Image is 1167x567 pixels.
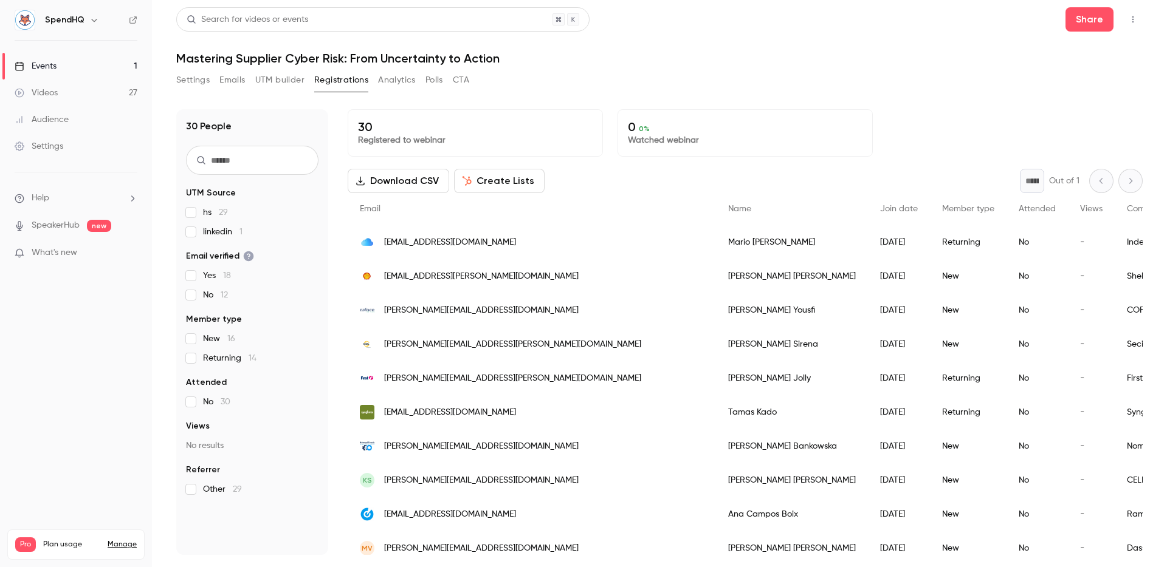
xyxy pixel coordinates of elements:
[15,10,35,30] img: SpendHQ
[249,354,256,362] span: 14
[221,291,228,299] span: 12
[1068,497,1115,531] div: -
[223,271,231,280] span: 18
[1068,429,1115,463] div: -
[360,205,380,213] span: Email
[32,246,77,259] span: What's new
[1068,395,1115,429] div: -
[384,440,579,453] span: [PERSON_NAME][EMAIL_ADDRESS][DOMAIN_NAME]
[930,463,1007,497] div: New
[239,228,243,236] span: 1
[363,475,372,486] span: Ks
[176,70,210,90] button: Settings
[186,464,220,476] span: Referrer
[716,327,868,361] div: [PERSON_NAME] Sirena
[176,51,1143,66] h1: Mastering Supplier Cyber Risk: From Uncertainty to Action
[15,60,57,72] div: Events
[15,140,63,152] div: Settings
[1007,395,1068,429] div: No
[203,206,228,219] span: hs
[868,531,930,565] div: [DATE]
[425,70,443,90] button: Polls
[1068,225,1115,259] div: -
[123,248,137,259] iframe: Noticeable Trigger
[1019,205,1056,213] span: Attended
[227,334,235,343] span: 16
[868,225,930,259] div: [DATE]
[15,114,69,126] div: Audience
[930,259,1007,293] div: New
[716,361,868,395] div: [PERSON_NAME] Jolly
[868,361,930,395] div: [DATE]
[728,205,751,213] span: Name
[1007,259,1068,293] div: No
[186,250,254,262] span: Email verified
[362,543,373,554] span: MV
[186,376,227,389] span: Attended
[32,192,49,205] span: Help
[868,497,930,531] div: [DATE]
[1007,429,1068,463] div: No
[108,540,137,549] a: Manage
[930,429,1007,463] div: New
[1007,293,1068,327] div: No
[1065,7,1114,32] button: Share
[454,169,545,193] button: Create Lists
[203,289,228,301] span: No
[45,14,84,26] h6: SpendHQ
[43,540,100,549] span: Plan usage
[628,134,862,146] p: Watched webinar
[1007,327,1068,361] div: No
[384,236,516,249] span: [EMAIL_ADDRESS][DOMAIN_NAME]
[219,70,245,90] button: Emails
[360,337,374,351] img: secil.pt
[716,429,868,463] div: [PERSON_NAME] Bankowska
[186,187,318,495] section: facet-groups
[348,169,449,193] button: Download CSV
[716,259,868,293] div: [PERSON_NAME] [PERSON_NAME]
[186,187,236,199] span: UTM Source
[203,483,242,495] span: Other
[1007,463,1068,497] div: No
[716,531,868,565] div: [PERSON_NAME] [PERSON_NAME]
[221,398,230,406] span: 30
[1068,361,1115,395] div: -
[868,429,930,463] div: [DATE]
[87,220,111,232] span: new
[1068,463,1115,497] div: -
[186,420,210,432] span: Views
[1007,225,1068,259] div: No
[186,440,318,452] p: No results
[360,439,374,453] img: nomadfoods.com
[186,119,232,134] h1: 30 People
[716,463,868,497] div: [PERSON_NAME] [PERSON_NAME]
[930,497,1007,531] div: New
[930,327,1007,361] div: New
[716,225,868,259] div: Mario [PERSON_NAME]
[384,304,579,317] span: [PERSON_NAME][EMAIL_ADDRESS][DOMAIN_NAME]
[233,485,242,494] span: 29
[358,120,593,134] p: 30
[1007,497,1068,531] div: No
[15,87,58,99] div: Videos
[628,120,862,134] p: 0
[716,293,868,327] div: [PERSON_NAME] Yousfi
[384,270,579,283] span: [EMAIL_ADDRESS][PERSON_NAME][DOMAIN_NAME]
[186,313,242,325] span: Member type
[314,70,368,90] button: Registrations
[868,395,930,429] div: [DATE]
[15,537,36,552] span: Pro
[1049,175,1079,187] p: Out of 1
[1007,361,1068,395] div: No
[203,270,231,282] span: Yes
[930,293,1007,327] div: New
[32,219,80,232] a: SpeakerHub
[868,327,930,361] div: [DATE]
[942,205,994,213] span: Member type
[1007,531,1068,565] div: No
[930,225,1007,259] div: Returning
[360,235,374,250] img: me.com
[384,474,579,487] span: [PERSON_NAME][EMAIL_ADDRESS][DOMAIN_NAME]
[187,13,308,26] div: Search for videos or events
[868,259,930,293] div: [DATE]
